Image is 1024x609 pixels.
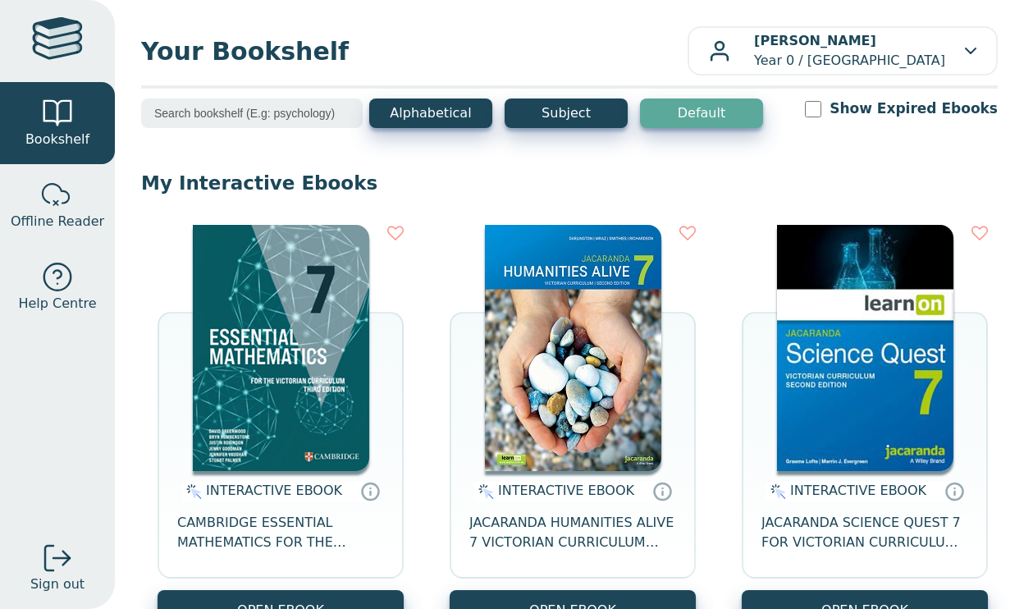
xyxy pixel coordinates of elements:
[369,98,492,128] button: Alphabetical
[11,212,104,231] span: Offline Reader
[360,481,380,501] a: Interactive eBooks are accessed online via the publisher’s portal. They contain interactive resou...
[754,31,945,71] p: Year 0 / [GEOGRAPHIC_DATA]
[777,225,953,471] img: 329c5ec2-5188-ea11-a992-0272d098c78b.jpg
[473,482,494,501] img: interactive.svg
[790,483,926,498] span: INTERACTIVE EBOOK
[25,130,89,149] span: Bookshelf
[485,225,661,471] img: 429ddfad-7b91-e911-a97e-0272d098c78b.jpg
[498,483,634,498] span: INTERACTIVE EBOOK
[177,513,384,552] span: CAMBRIDGE ESSENTIAL MATHEMATICS FOR THE VICTORIAN CURRICULUM YEAR 7 EBOOK 3E
[754,33,876,48] b: [PERSON_NAME]
[640,98,763,128] button: Default
[18,294,96,314] span: Help Centre
[688,26,998,76] button: [PERSON_NAME]Year 0 / [GEOGRAPHIC_DATA]
[761,513,968,552] span: JACARANDA SCIENCE QUEST 7 FOR VICTORIAN CURRICULUM LEARNON 2E EBOOK
[141,171,998,195] p: My Interactive Ebooks
[181,482,202,501] img: interactive.svg
[652,481,672,501] a: Interactive eBooks are accessed online via the publisher’s portal. They contain interactive resou...
[944,481,964,501] a: Interactive eBooks are accessed online via the publisher’s portal. They contain interactive resou...
[469,513,676,552] span: JACARANDA HUMANITIES ALIVE 7 VICTORIAN CURRICULUM LEARNON EBOOK 2E
[141,33,688,70] span: Your Bookshelf
[193,225,369,471] img: a4cdec38-c0cf-47c5-bca4-515c5eb7b3e9.png
[766,482,786,501] img: interactive.svg
[505,98,628,128] button: Subject
[206,483,342,498] span: INTERACTIVE EBOOK
[830,98,998,119] label: Show Expired Ebooks
[141,98,363,128] input: Search bookshelf (E.g: psychology)
[30,575,85,594] span: Sign out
